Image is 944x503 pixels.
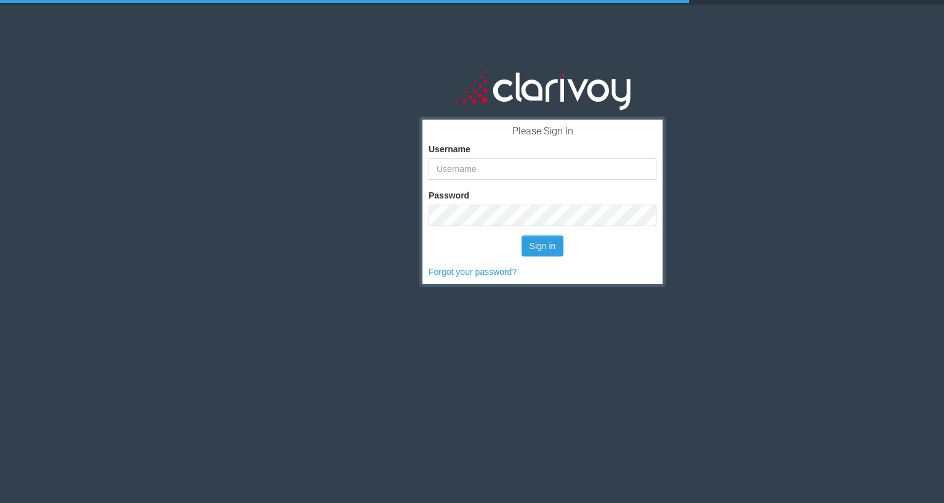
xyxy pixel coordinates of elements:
[455,68,631,112] img: clarivoy_whitetext_transbg.svg
[429,126,656,137] h3: Please Sign In
[429,189,469,202] label: Password
[429,143,470,155] label: Username
[522,235,564,256] button: Sign in
[429,267,517,277] a: Forgot your password?
[429,158,656,180] input: Username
